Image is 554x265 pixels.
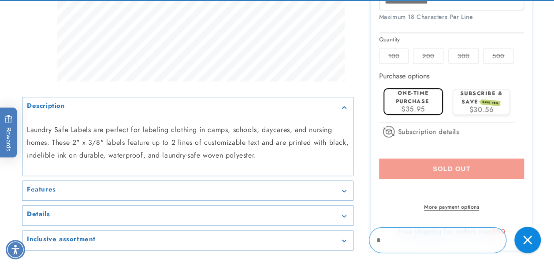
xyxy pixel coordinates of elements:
[22,206,353,225] summary: Details
[379,158,524,179] button: Sold out
[413,48,443,64] label: 200
[27,210,50,219] h2: Details
[433,165,471,173] span: Sold out
[480,99,500,106] span: SAVE 15%
[369,224,545,256] iframe: Gorgias Floating Chat
[469,104,494,114] span: $30.56
[27,185,56,194] h2: Features
[396,89,429,105] label: One-time purchase
[6,240,25,259] div: Accessibility Menu
[448,48,479,64] label: 300
[22,231,353,250] summary: Inclusive assortment
[379,48,409,64] label: 100
[483,48,513,64] label: 500
[379,203,524,211] a: More payment options
[379,35,401,44] legend: Quantity
[398,126,459,137] span: Subscription details
[22,97,353,117] summary: Description
[27,102,65,110] h2: Description
[22,181,353,201] summary: Features
[4,115,13,151] span: Rewards
[379,71,429,81] label: Purchase options
[460,89,503,106] label: Subscribe & save
[379,12,524,22] div: Maximum 18 Characters Per Line
[27,124,349,162] p: Laundry Safe Labels are perfect for labeling clothing in camps, schools, daycares, and nursing ho...
[401,104,425,114] span: $35.95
